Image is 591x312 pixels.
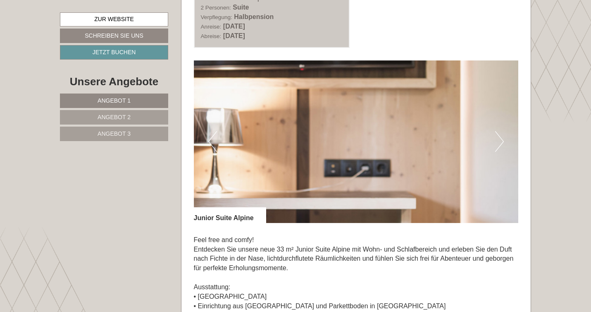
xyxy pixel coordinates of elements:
span: Angebot 2 [98,114,131,120]
small: Anreise: [201,24,222,30]
a: Zur Website [60,12,168,26]
small: Abreise: [201,33,222,39]
button: Previous [208,131,217,152]
a: Jetzt buchen [60,45,168,60]
small: 2 Personen: [201,5,231,11]
div: Unsere Angebote [60,74,168,89]
b: [DATE] [223,23,245,30]
button: Next [495,131,504,152]
span: Angebot 1 [98,97,131,104]
img: image [194,60,519,223]
small: Verpflegung: [201,14,232,20]
b: Halbpension [234,13,274,20]
div: Junior Suite Alpine [194,207,266,223]
span: Angebot 3 [98,130,131,137]
b: [DATE] [223,32,245,39]
a: Schreiben Sie uns [60,29,168,43]
b: Suite [233,4,249,11]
